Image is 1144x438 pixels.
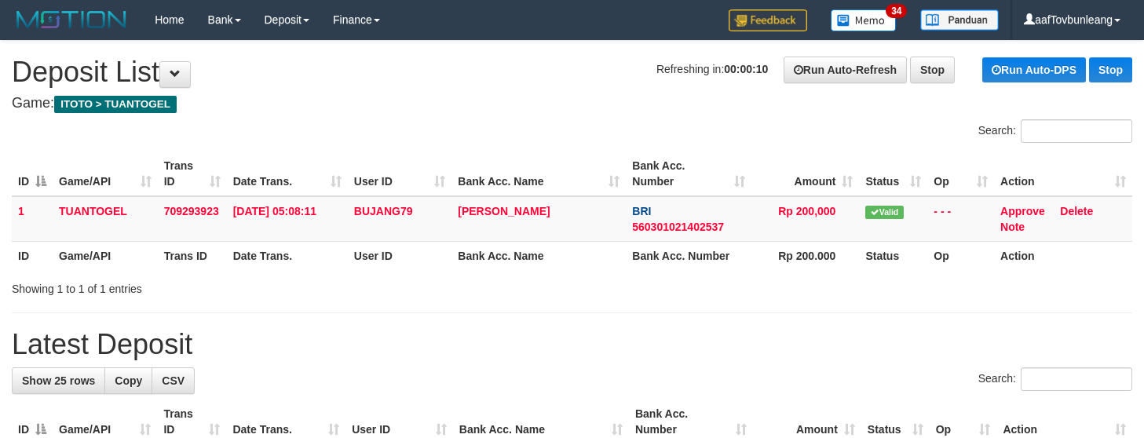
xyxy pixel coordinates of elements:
img: panduan.png [920,9,999,31]
th: Op [927,241,994,270]
a: Run Auto-DPS [982,57,1086,82]
input: Search: [1021,119,1132,143]
th: Date Trans.: activate to sort column ascending [227,151,348,196]
td: 1 [12,196,53,242]
th: Trans ID: activate to sort column ascending [158,151,227,196]
span: 34 [886,4,907,18]
a: Copy [104,367,152,394]
label: Search: [978,367,1132,391]
span: Valid transaction [865,206,903,219]
img: Button%20Memo.svg [831,9,897,31]
span: BRI [632,205,651,217]
th: Status: activate to sort column ascending [859,151,927,196]
a: Approve [1000,205,1045,217]
th: Action [994,241,1132,270]
th: Status [859,241,927,270]
th: Op: activate to sort column ascending [927,151,994,196]
h1: Deposit List [12,57,1132,88]
th: User ID [348,241,452,270]
a: Show 25 rows [12,367,105,394]
th: Rp 200.000 [751,241,859,270]
th: Bank Acc. Number [626,241,751,270]
th: Trans ID [158,241,227,270]
span: Copy 560301021402537 to clipboard [632,221,724,233]
th: Game/API [53,241,158,270]
th: Bank Acc. Number: activate to sort column ascending [626,151,751,196]
span: Refreshing in: [656,63,768,75]
a: Stop [910,57,955,83]
th: Amount: activate to sort column ascending [751,151,859,196]
th: Action: activate to sort column ascending [994,151,1132,196]
img: Feedback.jpg [729,9,807,31]
th: Bank Acc. Name [451,241,626,270]
th: ID [12,241,53,270]
a: Delete [1060,205,1093,217]
img: MOTION_logo.png [12,8,131,31]
th: Game/API: activate to sort column ascending [53,151,158,196]
a: Note [1000,221,1025,233]
span: [DATE] 05:08:11 [233,205,316,217]
span: Copy [115,374,142,387]
strong: 00:00:10 [724,63,768,75]
a: CSV [152,367,195,394]
span: BUJANG79 [354,205,413,217]
a: [PERSON_NAME] [458,205,550,217]
label: Search: [978,119,1132,143]
span: CSV [162,374,185,387]
th: Date Trans. [227,241,348,270]
div: Showing 1 to 1 of 1 entries [12,275,465,297]
span: ITOTO > TUANTOGEL [54,96,177,113]
th: Bank Acc. Name: activate to sort column ascending [451,151,626,196]
a: Stop [1089,57,1132,82]
span: 709293923 [164,205,219,217]
td: TUANTOGEL [53,196,158,242]
th: User ID: activate to sort column ascending [348,151,452,196]
span: Show 25 rows [22,374,95,387]
span: Rp 200,000 [778,205,835,217]
input: Search: [1021,367,1132,391]
h4: Game: [12,96,1132,111]
td: - - - [927,196,994,242]
h1: Latest Deposit [12,329,1132,360]
th: ID: activate to sort column descending [12,151,53,196]
a: Run Auto-Refresh [784,57,907,83]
